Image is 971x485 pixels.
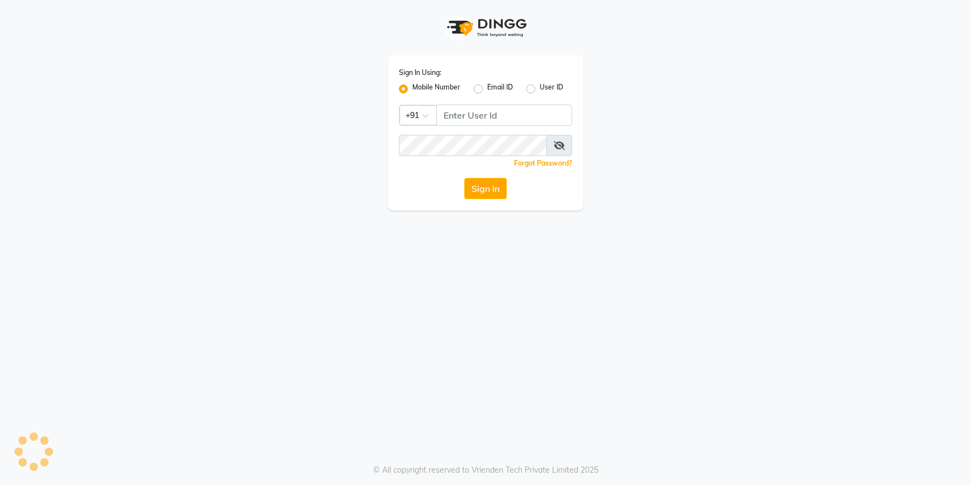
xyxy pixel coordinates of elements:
label: Sign In Using: [399,68,441,78]
input: Username [436,105,572,126]
button: Sign In [464,178,507,199]
label: Mobile Number [412,82,460,96]
label: User ID [540,82,563,96]
input: Username [399,135,547,156]
a: Forgot Password? [514,159,572,167]
label: Email ID [487,82,513,96]
img: logo1.svg [441,11,530,44]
